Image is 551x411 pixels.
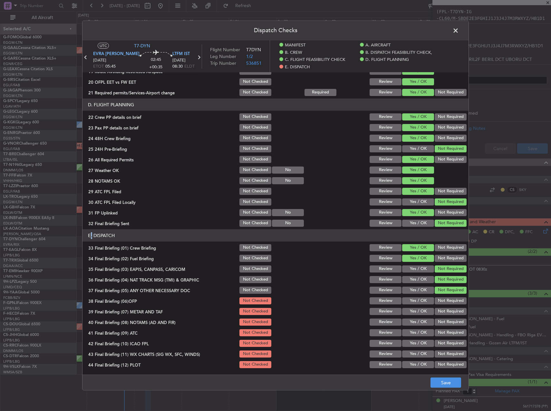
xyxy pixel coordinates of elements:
header: Dispatch Checks [82,21,469,40]
button: Not Required [435,329,467,336]
button: Not Required [435,297,467,304]
button: Yes / OK [402,188,434,195]
button: Yes / OK [402,329,434,336]
button: Not Required [435,89,467,96]
button: Yes / OK [402,265,434,272]
button: Yes / OK [402,361,434,368]
button: Yes / OK [402,156,434,163]
button: Not Required [435,188,467,195]
button: Yes / OK [402,319,434,326]
button: Not Required [435,308,467,315]
button: Not Required [435,276,467,283]
button: Yes / OK [402,113,434,120]
button: Yes / OK [402,198,434,205]
button: Yes / OK [402,124,434,131]
button: Not Required [435,113,467,120]
button: Not Required [435,135,467,142]
button: Yes / OK [402,78,434,85]
button: Not Required [435,220,467,227]
button: Yes / OK [402,287,434,294]
button: Not Required [435,244,467,251]
button: Not Required [435,361,467,368]
button: Yes / OK [402,135,434,142]
button: Yes / OK [402,177,434,184]
button: Not Required [435,350,467,358]
button: Yes / OK [402,145,434,152]
button: Yes / OK [402,89,434,96]
button: Yes / OK [402,297,434,304]
button: Not Required [435,287,467,294]
button: Not Required [435,340,467,347]
button: Not Required [435,145,467,152]
button: Not Required [435,265,467,272]
button: Yes / OK [402,255,434,262]
button: Yes / OK [402,308,434,315]
button: Yes / OK [402,220,434,227]
button: Yes / OK [402,209,434,216]
button: Not Required [435,156,467,163]
button: Save [430,378,461,388]
button: Yes / OK [402,276,434,283]
button: Not Required [435,255,467,262]
button: Yes / OK [402,244,434,251]
button: Not Required [435,319,467,326]
button: Not Required [435,198,467,205]
button: Yes / OK [402,167,434,174]
button: Yes / OK [402,340,434,347]
button: Yes / OK [402,350,434,358]
button: Not Required [435,209,467,216]
button: Yes / OK [402,68,434,75]
button: Not Required [435,124,467,131]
